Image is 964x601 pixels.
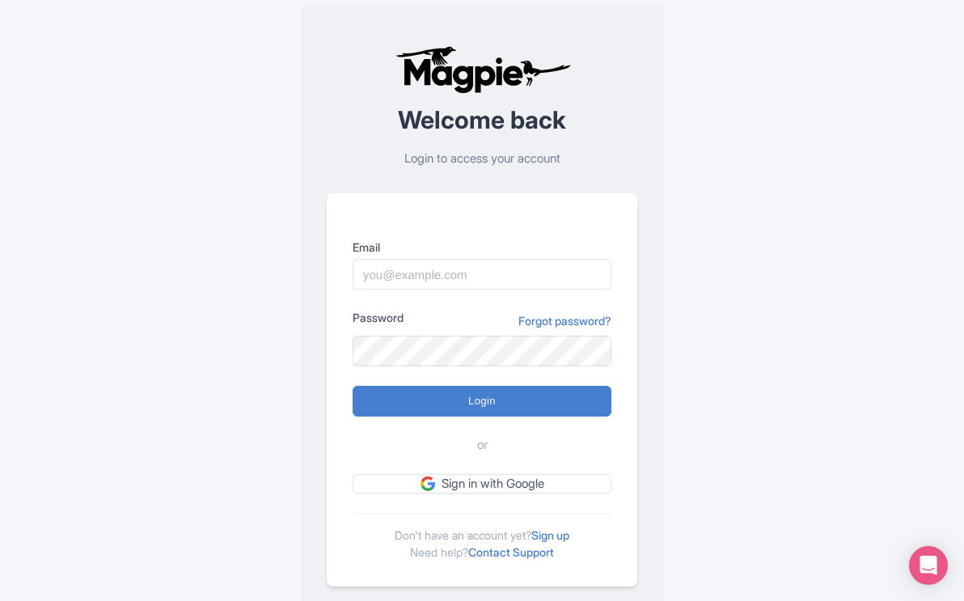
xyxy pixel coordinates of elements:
input: you@example.com [353,259,611,290]
div: Don't have an account yet? Need help? [353,513,611,561]
img: logo-ab69f6fb50320c5b225c76a69d11143b.png [391,45,573,94]
a: Sign up [531,528,569,542]
label: Password [353,309,404,326]
a: Sign in with Google [353,474,611,494]
span: or [477,436,488,455]
label: Email [353,239,611,256]
div: Open Intercom Messenger [909,546,948,585]
a: Contact Support [468,545,554,559]
a: Forgot password? [518,312,611,329]
input: Login [353,386,611,417]
img: google.svg [421,476,435,491]
h2: Welcome back [327,107,637,133]
p: Login to access your account [327,150,637,168]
